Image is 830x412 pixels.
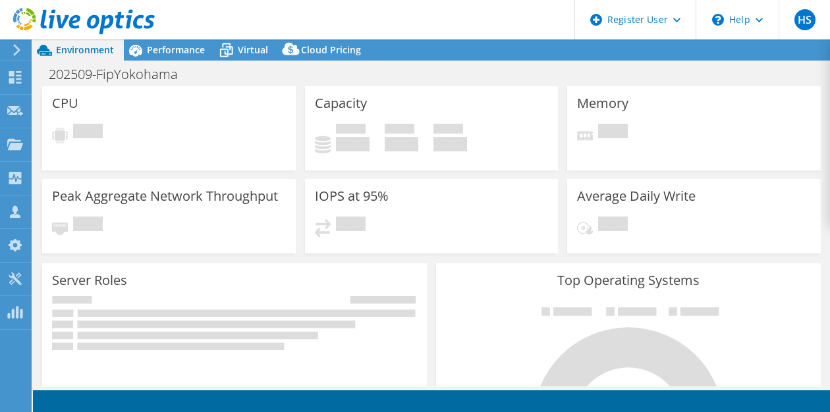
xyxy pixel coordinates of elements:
h3: Peak Aggregate Network Throughput [52,189,278,203]
h3: Average Daily Write [577,189,696,203]
svg: \n [712,14,724,26]
span: Pending [73,124,103,142]
span: HS [794,9,816,30]
span: Environment [56,43,114,56]
h3: Server Roles [52,273,127,288]
h3: CPU [52,96,78,111]
h3: Memory [577,96,628,111]
h4: 0 GiB [433,137,467,151]
h4: 0 GiB [385,137,418,151]
span: Pending [73,217,103,234]
span: Pending [598,124,628,142]
h3: Top Operating Systems [446,273,811,288]
span: Virtual [238,43,268,56]
h4: 0 GiB [336,137,370,151]
h1: 202509-FipYokohama [43,67,198,82]
span: Pending [598,217,628,234]
span: Pending [336,217,366,234]
span: Performance [147,43,205,56]
span: Free [385,124,414,137]
span: Total [433,124,463,137]
h3: IOPS at 95% [315,189,389,203]
h3: Capacity [315,96,367,111]
span: Cloud Pricing [301,43,361,56]
span: Used [336,124,366,137]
